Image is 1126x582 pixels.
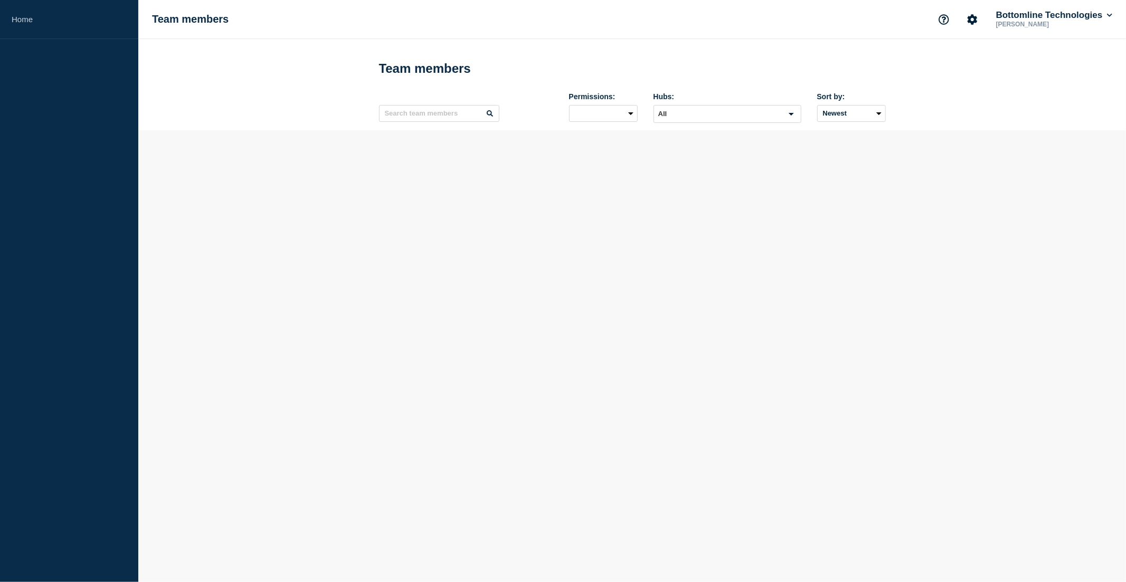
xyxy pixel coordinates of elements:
[379,61,471,76] h1: Team members
[654,105,801,123] div: Search for option
[817,105,886,122] select: Sort by
[152,13,229,25] h1: Team members
[994,10,1114,21] button: Bottomline Technologies
[994,21,1104,28] p: [PERSON_NAME]
[569,92,638,101] div: Permissions:
[933,8,955,31] button: Support
[569,105,638,122] select: Permissions:
[654,92,801,101] div: Hubs:
[379,105,499,122] input: Search team members
[817,92,886,101] div: Sort by:
[655,108,782,120] input: Search for option
[961,8,983,31] button: Account settings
